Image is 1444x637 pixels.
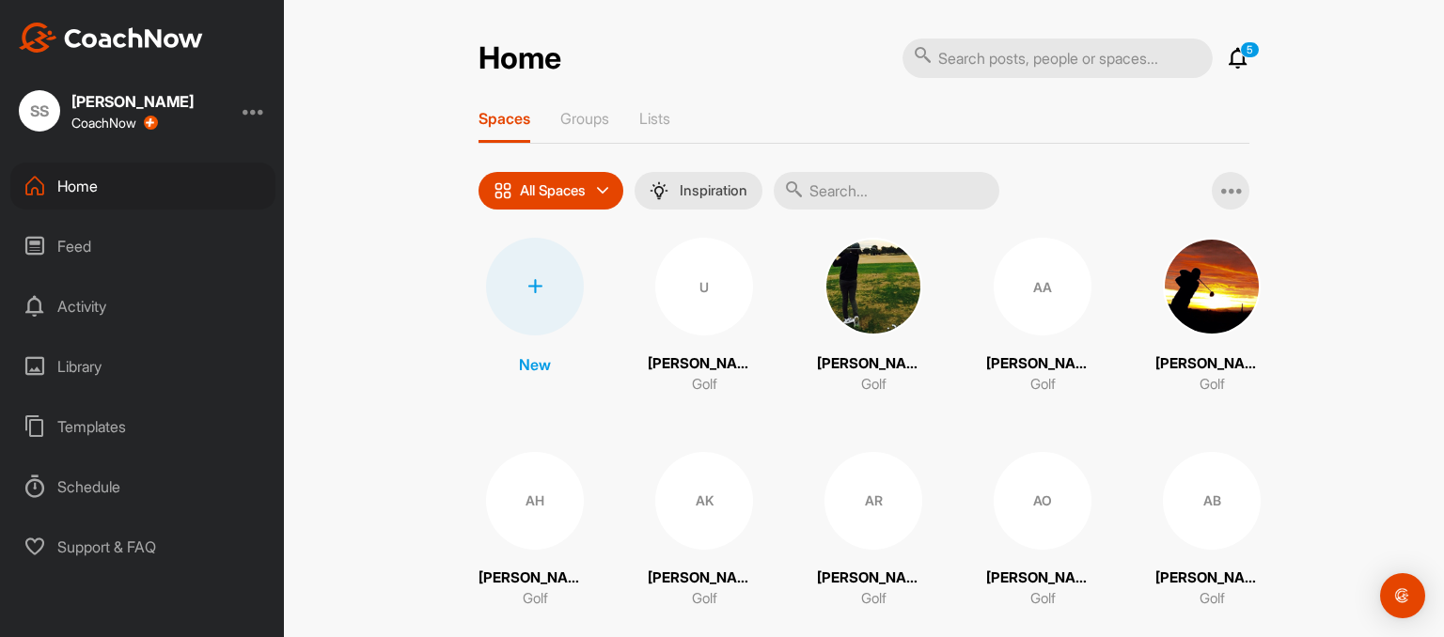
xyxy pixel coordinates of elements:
p: [PERSON_NAME] [1155,353,1268,375]
div: Open Intercom Messenger [1380,573,1425,618]
input: Search... [774,172,999,210]
p: [PERSON_NAME] [648,567,761,589]
div: AH [486,452,584,550]
p: Golf [861,374,887,396]
a: U[PERSON_NAME]Golf [648,238,761,396]
a: AH[PERSON_NAME]Golf [479,452,591,610]
p: Golf [861,588,887,610]
div: U [655,238,753,335]
div: AO [994,452,1091,550]
p: [PERSON_NAME] [986,567,1099,589]
a: AO[PERSON_NAME]Golf [986,452,1099,610]
p: Golf [1030,374,1056,396]
img: icon [494,181,512,200]
div: AR [824,452,922,550]
p: Inspiration [680,183,747,198]
p: [PERSON_NAME] [817,567,930,589]
img: CoachNow [19,23,203,53]
div: AA [994,238,1091,335]
p: Spaces [479,109,530,128]
p: [PERSON_NAME] [479,567,591,589]
div: Support & FAQ [10,523,275,570]
div: CoachNow [71,116,158,131]
p: 5 [1240,41,1260,58]
p: Golf [692,374,717,396]
p: [PERSON_NAME] [648,353,761,375]
img: square_c9ae0db78eb847fe50b6e4468b8df5de.jpg [1163,238,1261,335]
a: [PERSON_NAME]Golf [1155,238,1268,396]
div: Feed [10,223,275,270]
a: [PERSON_NAME]Golf [817,238,930,396]
h2: Home [479,40,561,77]
a: AK[PERSON_NAME]Golf [648,452,761,610]
div: Templates [10,403,275,450]
div: [PERSON_NAME] [71,94,194,109]
div: Library [10,343,275,390]
p: Golf [1200,588,1225,610]
div: AK [655,452,753,550]
img: square_5cbb88e4761e5f67223e2bca7a682f7b.jpg [824,238,922,335]
p: New [519,353,551,376]
div: Schedule [10,463,275,510]
input: Search posts, people or spaces... [902,39,1213,78]
p: Golf [692,588,717,610]
img: menuIcon [650,181,668,200]
p: Groups [560,109,609,128]
div: Home [10,163,275,210]
p: Golf [523,588,548,610]
a: AR[PERSON_NAME]Golf [817,452,930,610]
p: [PERSON_NAME] [817,353,930,375]
p: Golf [1030,588,1056,610]
p: Golf [1200,374,1225,396]
p: Lists [639,109,670,128]
p: All Spaces [520,183,586,198]
div: SS [19,90,60,132]
div: AB [1163,452,1261,550]
a: AA[PERSON_NAME]Golf [986,238,1099,396]
div: Activity [10,283,275,330]
p: [PERSON_NAME] [1155,567,1268,589]
p: [PERSON_NAME] [986,353,1099,375]
a: AB[PERSON_NAME]Golf [1155,452,1268,610]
